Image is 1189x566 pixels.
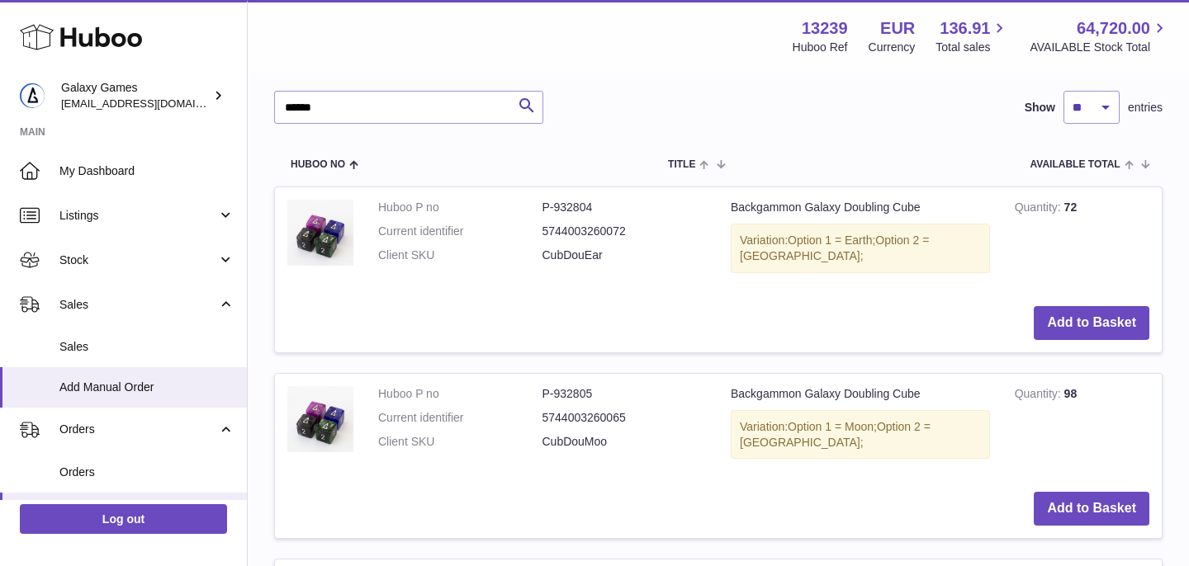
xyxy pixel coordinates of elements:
[788,233,875,247] span: Option 1 = Earth;
[59,252,217,268] span: Stock
[1015,387,1064,404] strong: Quantity
[718,187,1002,294] td: Backgammon Galaxy Doubling Cube
[880,17,915,40] strong: EUR
[59,339,234,355] span: Sales
[793,40,848,55] div: Huboo Ref
[59,208,217,224] span: Listings
[20,83,45,108] img: shop@backgammongalaxy.com
[59,380,234,395] span: Add Manual Order
[940,17,990,40] span: 136.91
[1002,187,1162,294] td: 72
[287,200,353,266] img: Backgammon Galaxy Doubling Cube
[542,386,707,402] dd: P-932805
[1002,374,1162,480] td: 98
[378,248,542,263] dt: Client SKU
[378,434,542,450] dt: Client SKU
[20,504,227,534] a: Log out
[1034,306,1149,340] button: Add to Basket
[936,40,1009,55] span: Total sales
[61,80,210,111] div: Galaxy Games
[731,224,990,273] div: Variation:
[1030,159,1120,170] span: AVAILABLE Total
[59,163,234,179] span: My Dashboard
[378,224,542,239] dt: Current identifier
[1030,40,1169,55] span: AVAILABLE Stock Total
[1034,492,1149,526] button: Add to Basket
[378,410,542,426] dt: Current identifier
[668,159,695,170] span: Title
[542,434,707,450] dd: CubDouMoo
[542,224,707,239] dd: 5744003260072
[731,410,990,460] div: Variation:
[291,159,345,170] span: Huboo no
[718,374,1002,480] td: Backgammon Galaxy Doubling Cube
[542,248,707,263] dd: CubDouEar
[1128,100,1163,116] span: entries
[59,422,217,437] span: Orders
[378,386,542,402] dt: Huboo P no
[869,40,916,55] div: Currency
[788,420,877,433] span: Option 1 = Moon;
[1025,100,1055,116] label: Show
[936,17,1009,55] a: 136.91 Total sales
[287,386,353,452] img: Backgammon Galaxy Doubling Cube
[802,17,848,40] strong: 13239
[1077,17,1150,40] span: 64,720.00
[740,420,931,449] span: Option 2 = [GEOGRAPHIC_DATA];
[1015,200,1064,218] strong: Quantity
[61,97,243,110] span: [EMAIL_ADDRESS][DOMAIN_NAME]
[1030,17,1169,55] a: 64,720.00 AVAILABLE Stock Total
[378,200,542,215] dt: Huboo P no
[59,297,217,313] span: Sales
[542,200,707,215] dd: P-932804
[542,410,707,426] dd: 5744003260065
[59,465,234,480] span: Orders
